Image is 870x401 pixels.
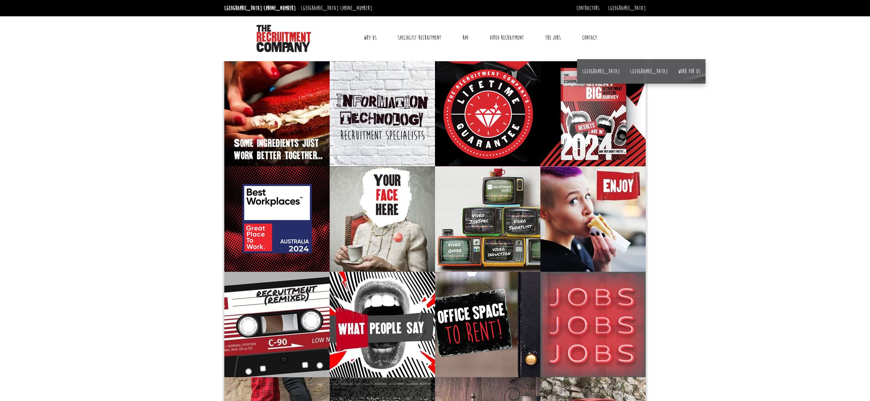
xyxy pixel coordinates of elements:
[223,3,297,14] li: [GEOGRAPHIC_DATA]:
[678,68,700,75] a: Work for us
[576,4,599,12] a: Contractors
[485,29,529,46] a: Video Recruitment
[299,3,374,14] li: [GEOGRAPHIC_DATA]:
[264,4,296,12] a: [PHONE_NUMBER]
[457,29,473,46] a: RPO
[540,29,566,46] a: The Jobs
[582,68,620,75] a: [GEOGRAPHIC_DATA]
[340,4,372,12] a: [PHONE_NUMBER]
[257,25,311,52] img: The Recruitment Company
[608,4,646,12] a: [GEOGRAPHIC_DATA]
[630,68,668,75] a: [GEOGRAPHIC_DATA]
[577,29,602,46] a: Contact
[359,29,382,46] a: Why Us
[393,29,446,46] a: Specialist Recruitment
